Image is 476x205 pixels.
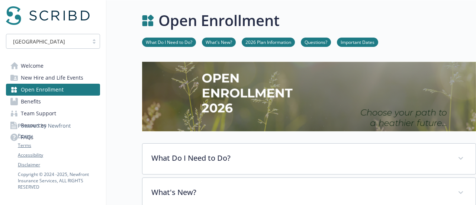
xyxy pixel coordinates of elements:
a: Disclaimer [18,161,100,168]
a: Resources [6,119,100,131]
div: What Do I Need to Do? [142,144,476,174]
h1: Open Enrollment [158,9,280,32]
a: Benefits [6,96,100,108]
p: What Do I Need to Do? [151,153,449,164]
span: Open Enrollment [21,84,64,96]
a: FAQs [6,131,100,143]
p: Copyright © 2024 - 2025 , Newfront Insurance Services, ALL RIGHTS RESERVED [18,171,100,190]
img: open enrollment page banner [142,62,476,131]
a: What Do I Need to Do? [142,38,196,45]
span: Benefits [21,96,41,108]
span: Team Support [21,108,56,119]
a: 2026 Plan Information [242,38,295,45]
a: Team Support [6,108,100,119]
a: Welcome [6,60,100,72]
span: New Hire and Life Events [21,72,83,84]
span: [GEOGRAPHIC_DATA] [13,38,65,45]
a: New Hire and Life Events [6,72,100,84]
span: [GEOGRAPHIC_DATA] [10,38,85,45]
p: What's New? [151,187,449,198]
a: Accessibility [18,152,100,158]
a: Privacy [18,132,100,139]
a: What's New? [202,38,236,45]
a: Open Enrollment [6,84,100,96]
a: Terms [18,142,100,149]
a: Important Dates [337,38,378,45]
a: Questions? [301,38,331,45]
span: Welcome [21,60,44,72]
